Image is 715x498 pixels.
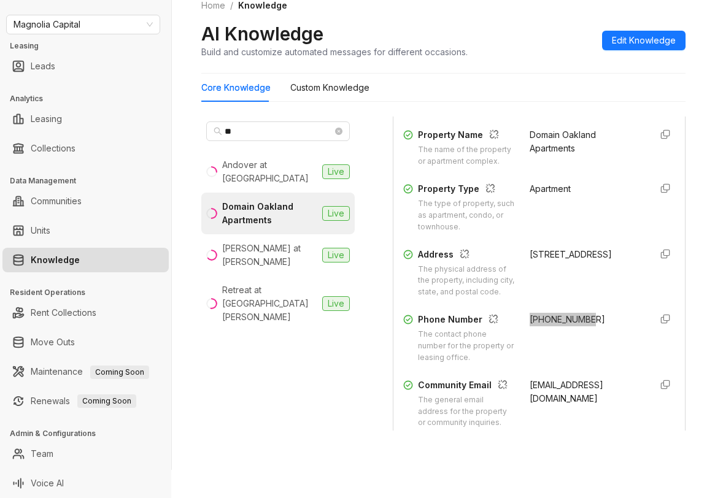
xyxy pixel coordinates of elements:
[10,287,171,298] h3: Resident Operations
[31,442,53,466] a: Team
[418,394,515,429] div: The general email address for the property or community inquiries.
[2,248,169,272] li: Knowledge
[418,313,515,329] div: Phone Number
[418,144,515,167] div: The name of the property or apartment complex.
[2,389,169,413] li: Renewals
[418,128,515,144] div: Property Name
[31,330,75,354] a: Move Outs
[2,218,169,243] li: Units
[90,366,149,379] span: Coming Soon
[2,442,169,466] li: Team
[290,81,369,94] div: Custom Knowledge
[31,301,96,325] a: Rent Collections
[10,40,171,52] h3: Leasing
[222,283,317,324] div: Retreat at [GEOGRAPHIC_DATA][PERSON_NAME]
[530,380,603,404] span: [EMAIL_ADDRESS][DOMAIN_NAME]
[530,183,571,194] span: Apartment
[77,394,136,408] span: Coming Soon
[322,206,350,221] span: Live
[222,242,317,269] div: [PERSON_NAME] at [PERSON_NAME]
[14,15,153,34] span: Magnolia Capital
[322,248,350,262] span: Live
[530,314,605,324] span: [PHONE_NUMBER]
[2,54,169,79] li: Leads
[2,189,169,213] li: Communities
[2,301,169,325] li: Rent Collections
[214,127,222,136] span: search
[602,31,686,50] button: Edit Knowledge
[31,218,50,243] a: Units
[418,182,515,198] div: Property Type
[612,34,676,47] span: Edit Knowledge
[2,107,169,131] li: Leasing
[418,198,515,233] div: The type of property, such as apartment, condo, or townhouse.
[335,128,342,135] span: close-circle
[201,22,323,45] h2: AI Knowledge
[222,158,317,185] div: Andover at [GEOGRAPHIC_DATA]
[10,175,171,186] h3: Data Management
[31,389,136,413] a: RenewalsComing Soon
[322,164,350,179] span: Live
[31,471,64,496] a: Voice AI
[31,248,80,272] a: Knowledge
[10,428,171,439] h3: Admin & Configurations
[31,136,75,161] a: Collections
[2,471,169,496] li: Voice AI
[201,45,468,58] div: Build and customize automated messages for different occasions.
[322,296,350,311] span: Live
[201,81,271,94] div: Core Knowledge
[10,93,171,104] h3: Analytics
[530,129,596,153] span: Domain Oakland Apartments
[418,264,515,299] div: The physical address of the property, including city, state, and postal code.
[530,248,641,261] div: [STREET_ADDRESS]
[222,200,317,227] div: Domain Oakland Apartments
[418,378,515,394] div: Community Email
[31,189,82,213] a: Communities
[418,329,515,364] div: The contact phone number for the property or leasing office.
[2,359,169,384] li: Maintenance
[2,136,169,161] li: Collections
[418,248,515,264] div: Address
[31,107,62,131] a: Leasing
[2,330,169,354] li: Move Outs
[31,54,55,79] a: Leads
